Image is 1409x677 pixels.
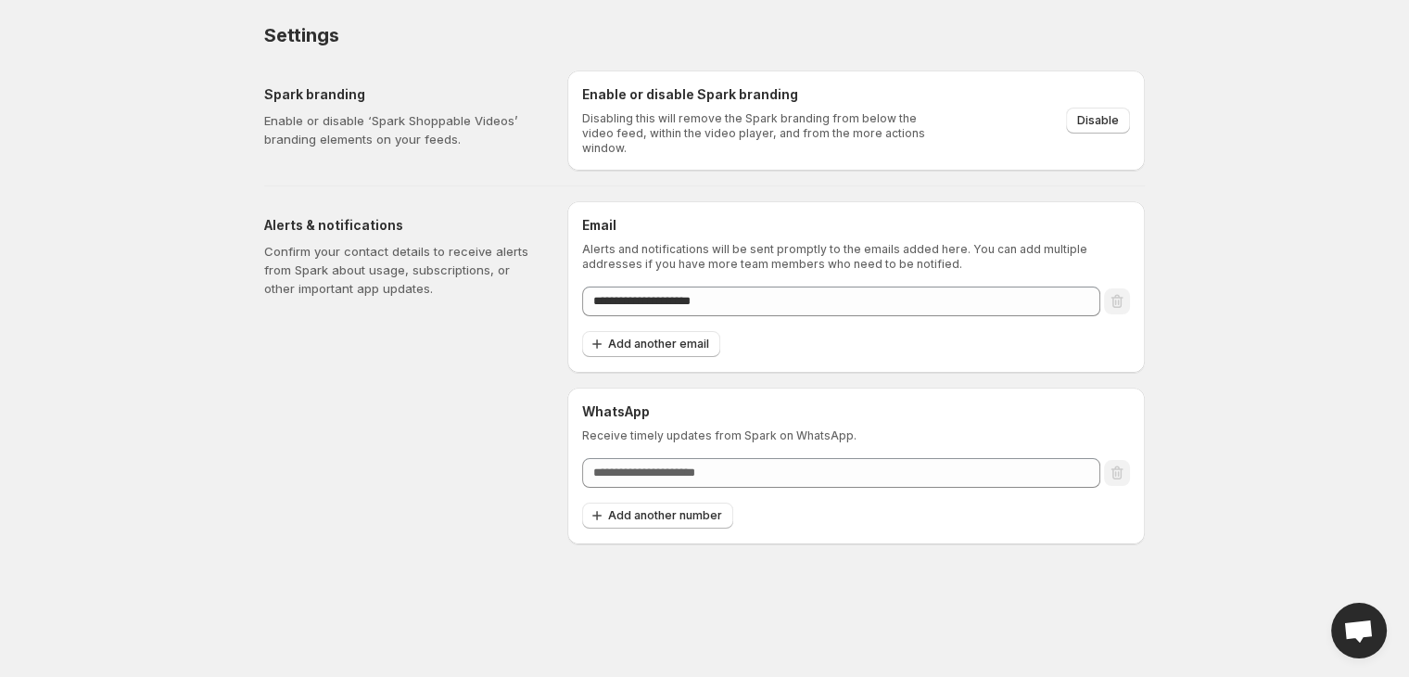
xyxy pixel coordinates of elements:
[608,337,709,351] span: Add another email
[264,111,538,148] p: Enable or disable ‘Spark Shoppable Videos’ branding elements on your feeds.
[264,24,338,46] span: Settings
[264,85,538,104] h5: Spark branding
[582,242,1130,272] p: Alerts and notifications will be sent promptly to the emails added here. You can add multiple add...
[264,216,538,235] h5: Alerts & notifications
[1331,603,1387,658] a: Open chat
[582,402,1130,421] h6: WhatsApp
[1077,113,1119,128] span: Disable
[582,216,1130,235] h6: Email
[608,508,722,523] span: Add another number
[1066,108,1130,134] button: Disable
[582,503,733,529] button: Add another number
[582,428,1130,443] p: Receive timely updates from Spark on WhatsApp.
[582,111,937,156] p: Disabling this will remove the Spark branding from below the video feed, within the video player,...
[582,85,937,104] h6: Enable or disable Spark branding
[582,331,720,357] button: Add another email
[264,242,538,298] p: Confirm your contact details to receive alerts from Spark about usage, subscriptions, or other im...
